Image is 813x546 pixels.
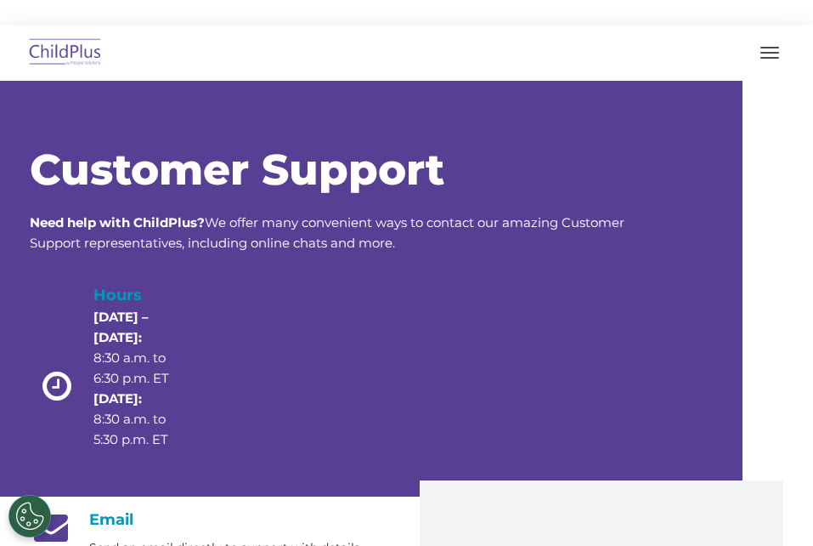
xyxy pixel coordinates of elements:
[93,283,190,307] h4: Hours
[8,495,51,537] button: Cookies Settings
[30,144,444,196] span: Customer Support
[30,214,624,251] span: We offer many convenient ways to contact our amazing Customer Support representatives, including ...
[30,214,205,230] strong: Need help with ChildPlus?
[93,307,190,450] p: 8:30 a.m. to 6:30 p.m. ET 8:30 a.m. to 5:30 p.m. ET
[93,390,142,407] strong: [DATE]:
[25,33,105,73] img: ChildPlus by Procare Solutions
[93,309,149,345] strong: [DATE] – [DATE]:
[30,510,394,529] h4: Email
